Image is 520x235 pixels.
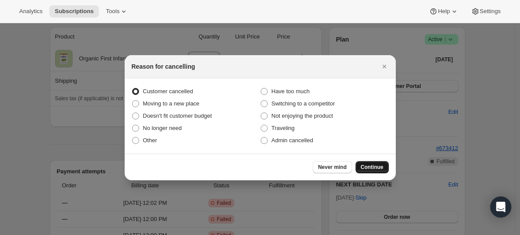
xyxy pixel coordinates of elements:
[313,161,352,173] button: Never mind
[14,5,48,18] button: Analytics
[143,100,199,107] span: Moving to a new place
[143,137,157,144] span: Other
[106,8,119,15] span: Tools
[466,5,506,18] button: Settings
[19,8,42,15] span: Analytics
[424,5,464,18] button: Help
[132,62,195,71] h2: Reason for cancelling
[143,112,212,119] span: Doesn't fit customer budget
[55,8,94,15] span: Subscriptions
[272,137,313,144] span: Admin cancelled
[490,196,511,217] div: Open Intercom Messenger
[378,60,391,73] button: Close
[361,164,384,171] span: Continue
[272,112,333,119] span: Not enjoying the product
[101,5,133,18] button: Tools
[438,8,450,15] span: Help
[272,88,310,95] span: Have too much
[272,100,335,107] span: Switching to a competitor
[272,125,295,131] span: Traveling
[143,125,182,131] span: No longer need
[49,5,99,18] button: Subscriptions
[356,161,389,173] button: Continue
[318,164,346,171] span: Never mind
[480,8,501,15] span: Settings
[143,88,193,95] span: Customer cancelled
